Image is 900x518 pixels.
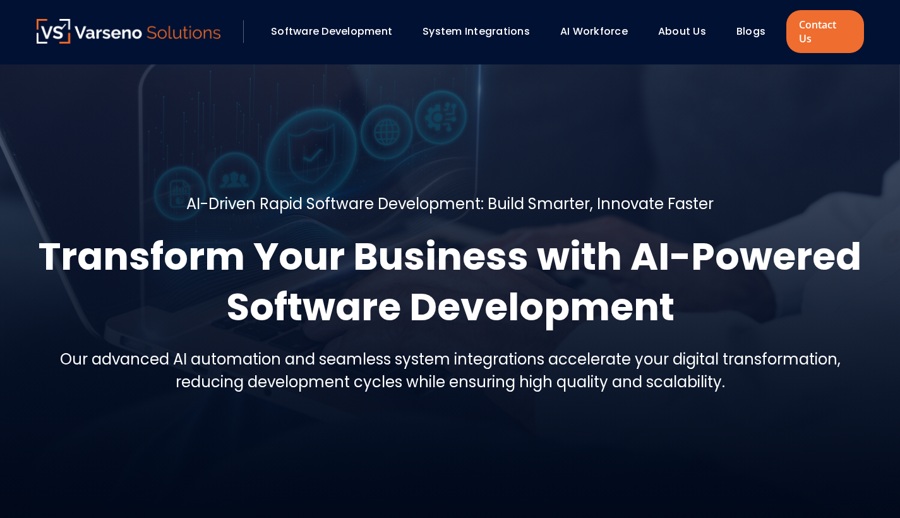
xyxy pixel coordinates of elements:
[37,19,221,44] img: Varseno Solutions – Product Engineering & IT Services
[730,21,783,42] div: Blogs
[652,21,724,42] div: About Us
[658,24,706,39] a: About Us
[786,10,863,53] a: Contact Us
[560,24,628,39] a: AI Workforce
[265,21,410,42] div: Software Development
[736,24,765,39] a: Blogs
[37,231,864,332] h1: Transform Your Business with AI-Powered Software Development
[186,193,714,215] h5: AI-Driven Rapid Software Development: Build Smarter, Innovate Faster
[554,21,645,42] div: AI Workforce
[271,24,392,39] a: Software Development
[416,21,548,42] div: System Integrations
[423,24,530,39] a: System Integrations
[37,348,864,394] h5: Our advanced AI automation and seamless system integrations accelerate your digital transformatio...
